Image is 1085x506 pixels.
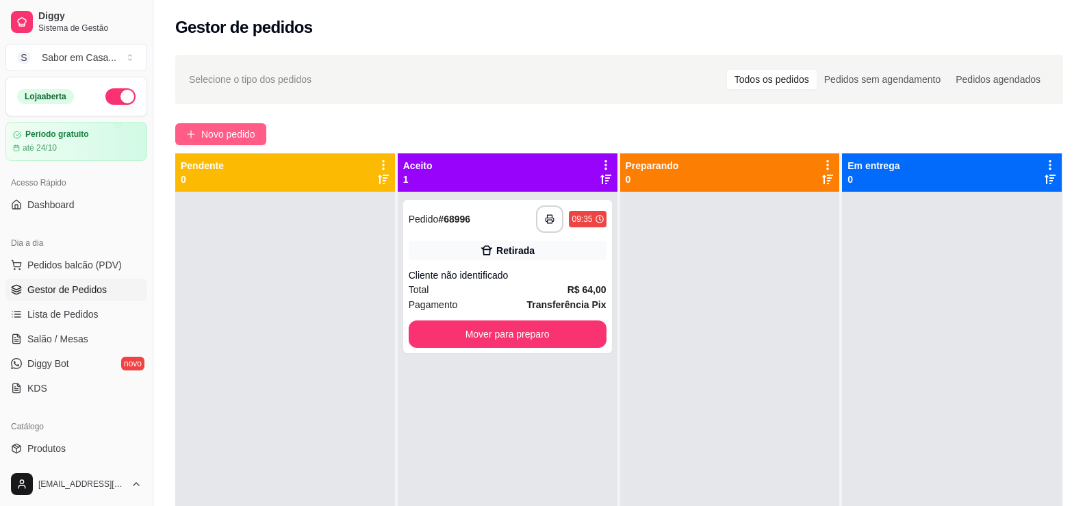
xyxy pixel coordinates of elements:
[42,51,116,64] div: Sabor em Casa ...
[175,123,266,145] button: Novo pedido
[847,173,899,186] p: 0
[948,70,1048,89] div: Pedidos agendados
[25,129,89,140] article: Período gratuito
[38,10,142,23] span: Diggy
[5,468,147,501] button: [EMAIL_ADDRESS][DOMAIN_NAME]
[175,16,313,38] h2: Gestor de pedidos
[27,357,69,370] span: Diggy Bot
[5,194,147,216] a: Dashboard
[5,122,147,161] a: Período gratuitoaté 24/10
[27,198,75,212] span: Dashboard
[496,244,535,257] div: Retirada
[27,307,99,321] span: Lista de Pedidos
[38,479,125,490] span: [EMAIL_ADDRESS][DOMAIN_NAME]
[626,173,679,186] p: 0
[201,127,255,142] span: Novo pedido
[817,70,948,89] div: Pedidos sem agendamento
[403,173,433,186] p: 1
[5,438,147,459] a: Produtos
[572,214,592,225] div: 09:35
[5,254,147,276] button: Pedidos balcão (PDV)
[5,172,147,194] div: Acesso Rápido
[567,284,607,295] strong: R$ 64,00
[189,72,311,87] span: Selecione o tipo dos pedidos
[409,214,439,225] span: Pedido
[5,416,147,438] div: Catálogo
[17,51,31,64] span: S
[27,258,122,272] span: Pedidos balcão (PDV)
[17,89,74,104] div: Loja aberta
[403,159,433,173] p: Aceito
[27,381,47,395] span: KDS
[626,159,679,173] p: Preparando
[409,320,607,348] button: Mover para preparo
[409,297,458,312] span: Pagamento
[5,232,147,254] div: Dia a dia
[5,353,147,375] a: Diggy Botnovo
[27,283,107,296] span: Gestor de Pedidos
[727,70,817,89] div: Todos os pedidos
[5,279,147,301] a: Gestor de Pedidos
[409,282,429,297] span: Total
[847,159,899,173] p: Em entrega
[38,23,142,34] span: Sistema de Gestão
[438,214,470,225] strong: # 68996
[5,5,147,38] a: DiggySistema de Gestão
[181,159,224,173] p: Pendente
[181,173,224,186] p: 0
[27,442,66,455] span: Produtos
[5,377,147,399] a: KDS
[186,129,196,139] span: plus
[5,44,147,71] button: Select a team
[527,299,607,310] strong: Transferência Pix
[23,142,57,153] article: até 24/10
[105,88,136,105] button: Alterar Status
[5,328,147,350] a: Salão / Mesas
[5,303,147,325] a: Lista de Pedidos
[27,332,88,346] span: Salão / Mesas
[409,268,607,282] div: Cliente não identificado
